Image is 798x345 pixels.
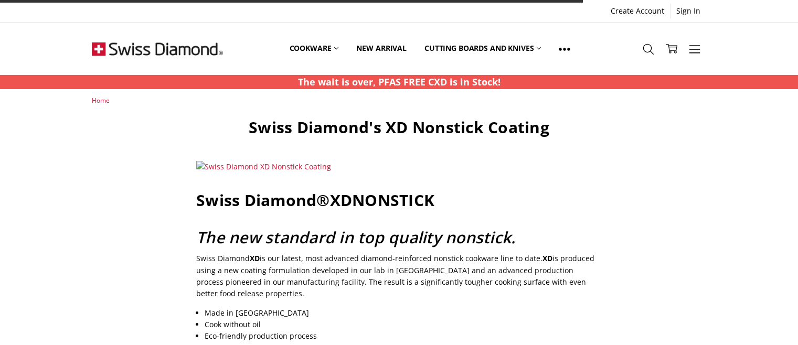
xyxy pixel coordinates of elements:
[205,307,601,319] li: Made in [GEOGRAPHIC_DATA]
[550,25,579,72] a: Show All
[196,117,602,137] h1: Swiss Diamond's XD Nonstick Coating
[196,189,434,211] span: Swiss Diamond® NONSTICK
[92,96,110,105] a: Home
[298,75,501,89] p: The wait is over, PFAS FREE CXD is in Stock!
[605,4,670,18] a: Create Account
[281,25,348,72] a: Cookware
[330,189,353,211] span: XD
[196,227,515,248] span: The new standard in top quality nonstick.
[542,253,552,263] span: XD
[250,253,260,263] span: XD
[196,253,602,300] p: Swiss Diamond is our latest, most advanced diamond-reinforced nonstick cookware line to date. is ...
[347,25,415,72] a: New arrival
[416,25,550,72] a: Cutting boards and knives
[196,161,331,172] img: Swiss Diamond XD Nonstick Coating
[92,23,223,75] img: Free Shipping On Every Order
[671,4,706,18] a: Sign In
[205,330,601,342] li: Eco-friendly production process
[205,319,601,330] li: Cook without oil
